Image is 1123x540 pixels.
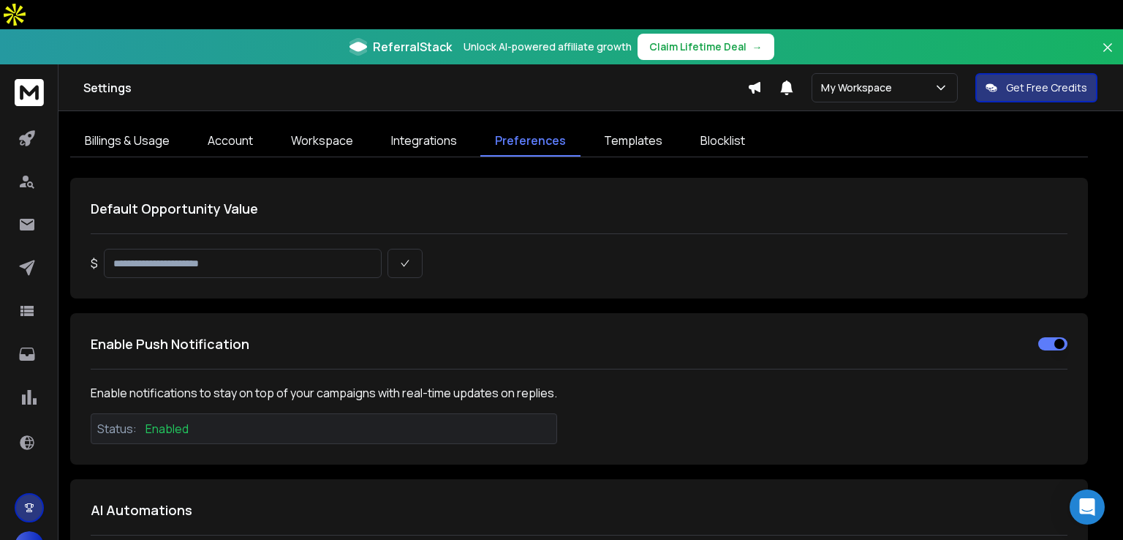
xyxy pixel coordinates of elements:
a: Templates [589,126,677,157]
button: Get Free Credits [975,73,1097,102]
h1: Default Opportunity Value [91,198,1067,219]
span: → [752,40,763,54]
a: Workspace [276,126,368,157]
button: Close banner [1098,38,1117,73]
h3: Enable notifications to stay on top of your campaigns with real-time updates on replies. [91,384,557,402]
h1: Settings [83,79,747,97]
a: Blocklist [686,126,760,157]
p: Get Free Credits [1006,80,1087,95]
h1: Enable Push Notification [91,334,249,354]
p: Unlock AI-powered affiliate growth [464,40,632,54]
a: Preferences [480,126,581,157]
a: Billings & Usage [70,126,184,157]
p: My Workspace [821,80,898,95]
div: Open Intercom Messenger [1070,490,1105,525]
h1: AI Automations [91,500,1067,520]
button: Claim Lifetime Deal→ [638,34,774,60]
a: Integrations [377,126,472,157]
span: $ [91,255,98,272]
a: Account [193,126,268,157]
h3: Status: [97,420,137,438]
span: ReferralStack [373,38,452,56]
p: Enabled [145,420,189,438]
